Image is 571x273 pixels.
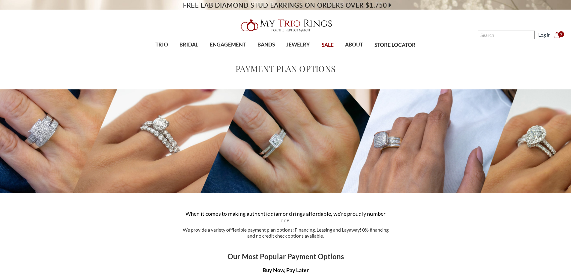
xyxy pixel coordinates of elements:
a: My Trio Rings [166,16,405,35]
a: TRIO [150,35,174,55]
a: ABOUT [339,35,369,55]
span: BANDS [257,41,275,49]
input: Search [478,31,535,39]
a: BANDS [252,35,281,55]
span: JEWELRY [286,41,310,49]
h1: Payment Plan Options [73,62,498,75]
b: Our Most Popular Payment Options [227,252,344,261]
a: SALE [316,35,339,55]
svg: cart.cart_preview [554,32,560,38]
a: JEWELRY [281,35,316,55]
span: 2 [558,31,564,37]
span: BRIDAL [179,41,198,49]
span: ABOUT [345,41,363,49]
a: STORE LOCATOR [369,35,421,55]
span: TRIO [155,41,168,49]
a: BRIDAL [174,35,204,55]
span: STORE LOCATOR [374,41,416,49]
img: My Trio Rings [238,16,334,35]
a: Cart with 0 items [554,31,564,38]
a: Log in [538,31,551,38]
span: ENGAGEMENT [210,41,246,49]
a: ENGAGEMENT [204,35,251,55]
p: We provide a variety of flexible payment plan options: Financing, Leasing and Layaway! 0% financi... [181,227,390,239]
span: SALE [322,41,334,49]
span: When it comes to making authentic diamond rings affordable, we're proudly number one. [185,210,386,223]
